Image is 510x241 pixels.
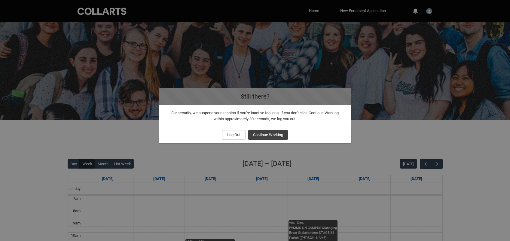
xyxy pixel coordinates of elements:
[171,111,339,121] span: For security, we suspend your session if you're inactive too long. If you don't click Continue Wo...
[222,130,246,140] button: Log Out
[248,130,288,140] button: Continue Working
[227,130,240,139] span: Log Out
[241,93,269,100] span: Still there?
[253,130,283,139] span: Continue Working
